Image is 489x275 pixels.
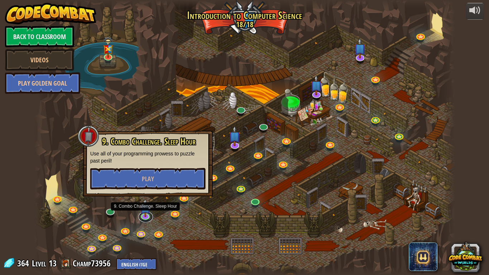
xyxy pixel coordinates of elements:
[102,135,196,148] span: 9. Combo Challenge. Sleep Hour
[73,257,113,269] a: Champ73956
[5,49,74,71] a: Videos
[49,257,57,269] span: 13
[103,37,113,58] img: level-banner-multiplayer.png
[90,150,205,164] p: Use all of your programming prowess to puzzle past peril!
[354,38,366,58] img: level-banner-unstarted-subscriber.png
[5,3,97,24] img: CodeCombat - Learn how to code by playing a game
[140,199,151,217] img: level-banner-unstarted-subscriber.png
[229,126,241,146] img: level-banner-unstarted-subscriber.png
[466,3,484,20] button: Adjust volume
[311,75,323,96] img: level-banner-unstarted-subscriber.png
[32,257,46,269] span: Level
[5,26,74,47] a: Back to Classroom
[17,257,31,269] span: 364
[5,72,80,94] a: Play Golden Goal
[90,168,205,189] button: Play
[142,174,154,183] span: Play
